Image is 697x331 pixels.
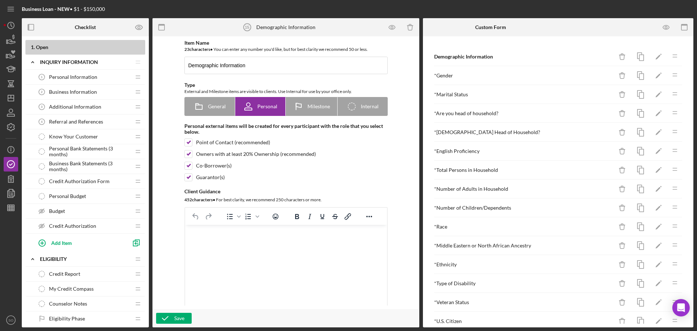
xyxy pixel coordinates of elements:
span: Personal [257,104,277,109]
div: * Gender [434,73,613,78]
button: Save [156,313,192,324]
div: Save [174,313,184,324]
div: Point of Contact (recommended) [196,140,270,145]
div: * Marital Status [434,92,613,97]
div: Bullet list [224,211,242,222]
div: Guarantor(s) [196,174,225,180]
span: Budget [49,208,65,214]
span: General [208,104,226,109]
span: Business Bank Statements (3 months) [49,161,131,172]
span: Eligibility Phase [49,316,85,322]
tspan: 1 [41,75,43,79]
span: Milestone [307,104,330,109]
div: Numbered list [242,211,260,222]
span: Open [36,44,48,50]
span: Referral and References [49,119,103,125]
div: Co-Borrower(s) [196,163,232,169]
div: Item Name [184,40,388,46]
span: Know Your Customer [49,134,98,140]
div: You can enter any number you'd like, but for best clarity we recommend 50 or less. [184,46,388,53]
b: Custom Form [475,24,506,30]
div: * Number of Adults in Household [434,186,613,192]
button: SO [4,313,18,327]
span: Personal Information [49,74,97,80]
button: Bold [291,211,303,222]
div: Open Intercom Messenger [672,299,690,316]
div: Type [184,82,388,88]
div: * Total Persons in Household [434,167,613,173]
button: Undo [189,211,202,222]
tspan: 4 [41,120,43,124]
div: * English Proficiency [434,148,613,154]
div: * Type of Disability [434,280,613,286]
button: Redo [202,211,215,222]
span: Business Information [49,89,97,95]
span: Credit Authorization [49,223,96,229]
tspan: 3 [41,105,43,109]
div: * Ethnicity [434,262,613,267]
div: Client Guidance [184,189,388,194]
div: External and Milestone items are visible to clients. Use Internal for use by your office only. [184,88,388,95]
div: INQUIRY INFORMATION [40,59,131,65]
button: Strikethrough [329,211,341,222]
div: Add Item [51,236,72,250]
span: Personal Budget [49,193,86,199]
span: Counselor Notes [49,301,87,307]
button: Reveal or hide additional toolbar items [363,211,375,222]
span: Internal [361,104,379,109]
button: Insert/edit link [342,211,354,222]
b: 23 character s • [184,47,213,52]
div: Demographic Information [256,24,315,30]
div: ELIGIBILITY [40,256,131,262]
b: Demographic Information [434,53,493,60]
div: Personal external items will be created for every participant with the role that you select below. [184,123,388,135]
span: Credit Authorization Form [49,178,110,184]
b: Checklist [75,24,96,30]
span: Personal Bank Statements (3 months) [49,146,131,157]
b: 452 character s • [184,197,215,202]
tspan: 15 [245,25,249,29]
button: Underline [316,211,329,222]
span: Credit Report [49,271,80,277]
div: * [DEMOGRAPHIC_DATA] Head of Household? [434,129,613,135]
div: * Number of Children/Dependents [434,205,613,211]
tspan: 2 [41,90,43,94]
div: * Race [434,224,613,230]
button: Add Item [33,235,127,250]
text: SO [8,318,13,322]
iframe: Rich Text Area [185,225,387,306]
span: My Credit Compass [49,286,94,292]
div: • $1 - $150,000 [22,6,105,12]
div: Owners with at least 20% Ownership (recommended) [196,151,316,157]
button: Emojis [269,211,282,222]
div: * Veteran Status [434,299,613,305]
b: Business Loan - NEW [22,6,70,12]
div: For best clarity, we recommend 250 characters or more. [184,196,388,203]
span: 1 . [31,44,35,50]
span: Additional Information [49,104,101,110]
div: * U.S. Citizen [434,318,613,324]
button: Italic [303,211,316,222]
div: * Are you head of household? [434,110,613,116]
div: * Middle Eastern or North African Ancestry [434,243,613,249]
